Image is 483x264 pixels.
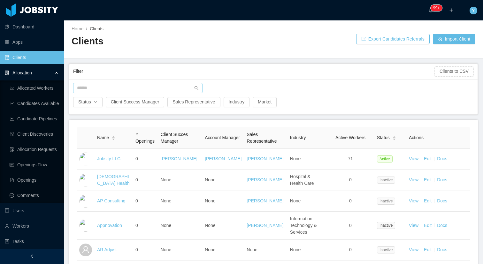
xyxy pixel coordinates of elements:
a: [DEMOGRAPHIC_DATA] Health [97,174,129,186]
a: icon: idcardOpenings Flow [10,158,59,171]
div: Sort [392,135,396,140]
button: Clients to CSV [434,66,474,77]
td: 0 [326,212,374,240]
a: AR Adjust [97,247,117,252]
i: icon: caret-down [392,138,396,140]
img: 6a96eda0-fa44-11e7-9f69-c143066b1c39_5a5d5161a4f93-400w.png [79,219,92,232]
div: Sort [111,135,115,140]
span: / [86,26,87,31]
span: Active Workers [335,135,365,140]
i: icon: search [194,86,199,90]
a: icon: robotUsers [5,204,59,217]
h2: Clients [72,35,273,48]
span: None [290,156,301,161]
span: Sales Representative [247,132,277,144]
a: Edit [424,177,432,182]
span: None [247,247,257,252]
button: Market [253,97,277,107]
a: Edit [424,156,432,161]
td: 0 [133,240,158,260]
span: None [290,247,301,252]
a: View [409,156,418,161]
td: 0 [326,170,374,191]
button: Industry [224,97,250,107]
button: Sales Representative [167,97,220,107]
span: Name [97,134,109,141]
a: icon: profileTasks [5,235,59,248]
a: icon: pie-chartDashboard [5,20,59,33]
button: icon: usergroup-addImport Client [433,34,475,44]
i: icon: caret-up [392,135,396,137]
td: 0 [133,149,158,170]
i: icon: user [82,246,89,253]
a: [PERSON_NAME] [247,177,283,182]
span: Client Succes Manager [161,132,188,144]
span: Allocation [12,70,32,75]
span: None [161,247,171,252]
a: [PERSON_NAME] [205,156,241,161]
span: Hospital & Health Care [290,174,314,186]
a: View [409,198,418,203]
a: Edit [424,223,432,228]
span: None [205,177,215,182]
a: [PERSON_NAME] [247,156,283,161]
img: 6a95fc60-fa44-11e7-a61b-55864beb7c96_5a5d513336692-400w.png [79,195,92,207]
i: icon: plus [449,8,454,12]
sup: 431 [431,5,442,11]
span: Inactive [377,246,395,253]
span: Industry [290,135,306,140]
a: icon: appstoreApps [5,36,59,49]
a: Docs [437,223,447,228]
span: None [161,198,171,203]
a: View [409,177,418,182]
a: [PERSON_NAME] [247,223,283,228]
span: None [205,247,215,252]
a: Home [72,26,83,31]
img: dc41d540-fa30-11e7-b498-73b80f01daf1_657caab8ac997-400w.png [79,153,92,165]
td: 0 [326,240,374,260]
td: 0 [326,191,374,212]
div: Filter [73,65,434,77]
i: icon: caret-up [112,135,115,137]
a: Appnovation [97,223,122,228]
a: icon: line-chartCandidate Pipelines [10,112,59,125]
span: None [205,223,215,228]
button: Statusicon: down [73,97,103,107]
span: Account Manager [205,135,240,140]
a: Docs [437,156,447,161]
span: Status [377,134,390,141]
span: None [161,177,171,182]
span: Clients [90,26,103,31]
a: Jobsity LLC [97,156,120,161]
a: icon: line-chartAllocated Workers [10,82,59,94]
a: Edit [424,247,432,252]
a: icon: file-searchClient Discoveries [10,128,59,140]
a: Docs [437,198,447,203]
span: None [161,223,171,228]
a: View [409,223,418,228]
span: Inactive [377,177,395,184]
span: None [290,198,301,203]
i: icon: caret-down [112,138,115,140]
a: icon: auditClients [5,51,59,64]
button: Client Success Manager [106,97,165,107]
a: Docs [437,177,447,182]
a: [PERSON_NAME] [247,198,283,203]
i: icon: solution [5,71,9,75]
a: icon: userWorkers [5,220,59,232]
span: # Openings [135,132,155,144]
button: icon: exportExport Candidates Referrals [356,34,430,44]
img: 6a8e90c0-fa44-11e7-aaa7-9da49113f530_5a5d50e77f870-400w.png [79,174,92,186]
a: Docs [437,247,447,252]
a: icon: messageComments [10,189,59,202]
span: Inactive [377,222,395,229]
span: Information Technology & Services [290,216,317,235]
a: icon: line-chartCandidates Available [10,97,59,110]
span: Y [472,7,475,14]
td: 71 [326,149,374,170]
a: icon: file-textOpenings [10,174,59,186]
a: Edit [424,198,432,203]
td: 0 [133,170,158,191]
span: Actions [409,135,424,140]
a: View [409,247,418,252]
